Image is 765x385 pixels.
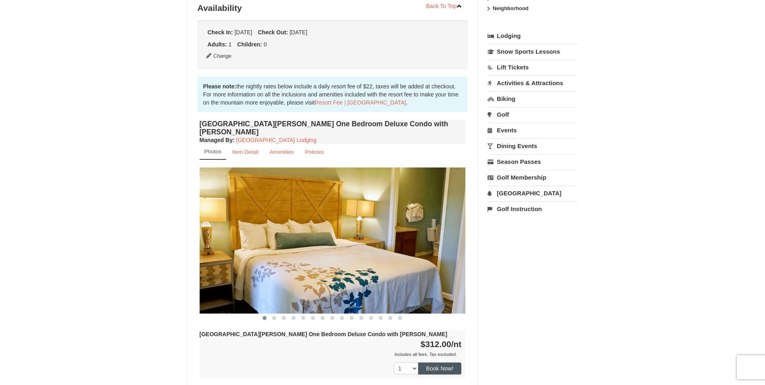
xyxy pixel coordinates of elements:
div: Includes all fees. Tax excluded. [200,350,462,358]
span: 1 [229,41,232,48]
span: /nt [451,339,462,349]
a: Golf Instruction [488,201,577,216]
img: 18876286-122-159e5707.jpg [200,167,466,313]
strong: Adults: [208,41,227,48]
a: Lodging [488,29,577,43]
strong: [GEOGRAPHIC_DATA][PERSON_NAME] One Bedroom Deluxe Condo with [PERSON_NAME] [200,331,448,337]
a: Golf Membership [488,170,577,185]
a: Biking [488,91,577,106]
strong: Check In: [208,29,233,36]
a: Activities & Attractions [488,75,577,90]
strong: Neighborhood [493,5,529,11]
a: Events [488,123,577,138]
button: Change [206,52,232,61]
a: Amenities [265,144,299,160]
a: Golf [488,107,577,122]
a: Item Detail [227,144,264,160]
small: Photos [204,149,221,155]
a: Resort Fee | [GEOGRAPHIC_DATA] [315,99,406,106]
a: Policies [300,144,329,160]
a: Lift Tickets [488,60,577,75]
a: [GEOGRAPHIC_DATA] [488,186,577,201]
h4: [GEOGRAPHIC_DATA][PERSON_NAME] One Bedroom Deluxe Condo with [PERSON_NAME] [200,120,466,136]
strong: Children: [237,41,262,48]
strong: Check Out: [258,29,288,36]
span: 0 [264,41,267,48]
a: Photos [200,144,226,160]
a: [GEOGRAPHIC_DATA] Lodging [236,137,317,143]
strong: : [200,137,235,143]
span: Managed By [200,137,233,143]
span: [DATE] [234,29,252,36]
strong: Please note: [203,83,236,90]
a: Dining Events [488,138,577,153]
span: [DATE] [290,29,307,36]
strong: $312.00 [421,339,462,349]
div: the nightly rates below include a daily resort fee of $22, taxes will be added at checkout. For m... [198,77,468,112]
small: Item Detail [232,149,258,155]
a: Season Passes [488,154,577,169]
a: Snow Sports Lessons [488,44,577,59]
small: Amenities [270,149,294,155]
small: Policies [305,149,324,155]
button: Book Now! [418,362,462,375]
